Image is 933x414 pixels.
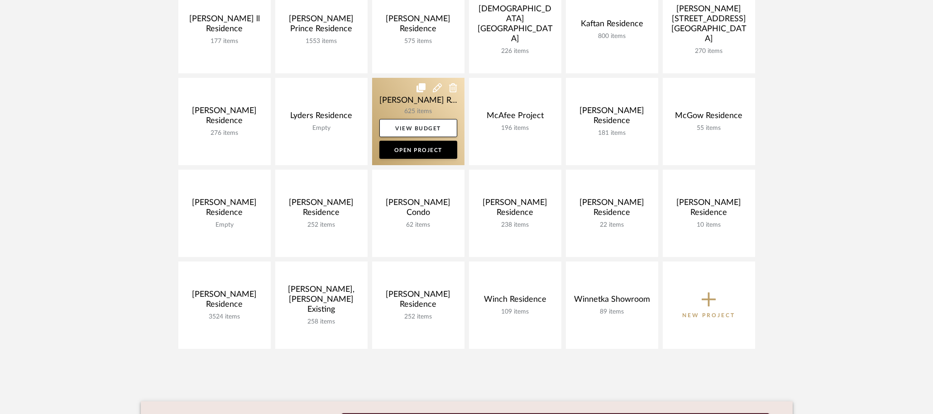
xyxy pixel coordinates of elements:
[476,124,554,132] div: 196 items
[573,198,651,221] div: [PERSON_NAME] Residence
[186,106,263,129] div: [PERSON_NAME] Residence
[670,111,748,124] div: McGow Residence
[186,221,263,229] div: Empty
[282,285,360,318] div: [PERSON_NAME], [PERSON_NAME] Existing
[379,38,457,45] div: 575 items
[282,221,360,229] div: 252 items
[476,111,554,124] div: McAfee Project
[573,308,651,316] div: 89 items
[573,19,651,33] div: Kaftan Residence
[379,221,457,229] div: 62 items
[476,295,554,308] div: Winch Residence
[670,4,748,48] div: [PERSON_NAME] [STREET_ADDRESS][GEOGRAPHIC_DATA]
[573,295,651,308] div: Winnetka Showroom
[682,311,735,320] p: New Project
[379,141,457,159] a: Open Project
[476,308,554,316] div: 109 items
[670,221,748,229] div: 10 items
[476,221,554,229] div: 238 items
[670,198,748,221] div: [PERSON_NAME] Residence
[670,48,748,55] div: 270 items
[186,290,263,313] div: [PERSON_NAME] Residence
[186,313,263,321] div: 3524 items
[670,124,748,132] div: 55 items
[282,38,360,45] div: 1553 items
[663,262,755,349] button: New Project
[379,313,457,321] div: 252 items
[476,48,554,55] div: 226 items
[476,4,554,48] div: [DEMOGRAPHIC_DATA] [GEOGRAPHIC_DATA]
[379,14,457,38] div: [PERSON_NAME] Residence
[573,221,651,229] div: 22 items
[186,38,263,45] div: 177 items
[186,129,263,137] div: 276 items
[573,106,651,129] div: [PERSON_NAME] Residence
[282,124,360,132] div: Empty
[282,318,360,326] div: 258 items
[379,119,457,137] a: View Budget
[282,198,360,221] div: [PERSON_NAME] Residence
[379,290,457,313] div: [PERSON_NAME] Residence
[186,14,263,38] div: [PERSON_NAME] ll Residence
[379,198,457,221] div: [PERSON_NAME] Condo
[573,33,651,40] div: 800 items
[282,14,360,38] div: [PERSON_NAME] Prince Residence
[573,129,651,137] div: 181 items
[282,111,360,124] div: Lyders Residence
[186,198,263,221] div: [PERSON_NAME] Residence
[476,198,554,221] div: [PERSON_NAME] Residence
